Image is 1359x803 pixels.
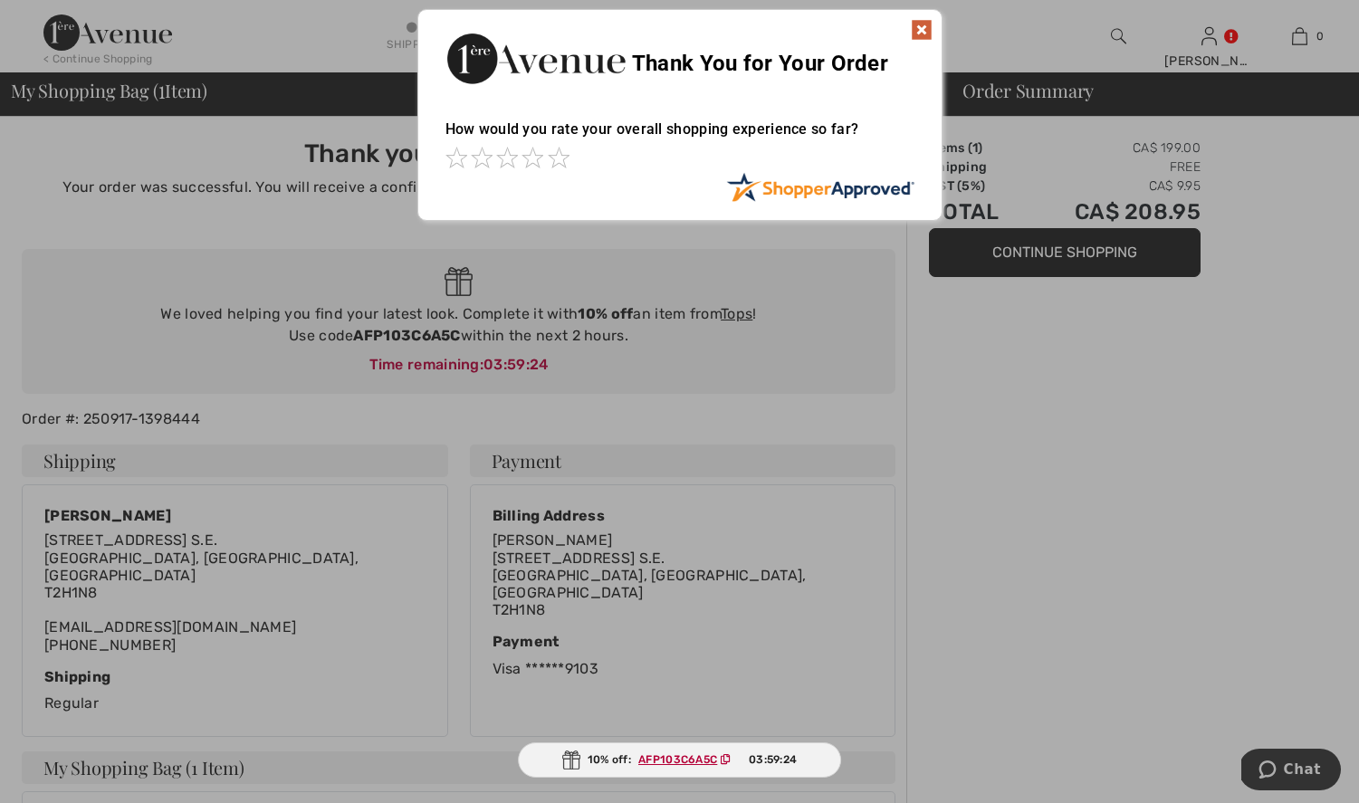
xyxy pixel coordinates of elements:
span: Thank You for Your Order [632,51,888,76]
img: Gift.svg [562,750,580,770]
div: 10% off: [518,742,842,778]
span: 03:59:24 [749,751,797,768]
img: Thank You for Your Order [445,28,627,89]
div: How would you rate your overall shopping experience so far? [445,102,914,172]
ins: AFP103C6A5C [638,753,717,766]
img: x [911,19,933,41]
span: Chat [43,13,80,29]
